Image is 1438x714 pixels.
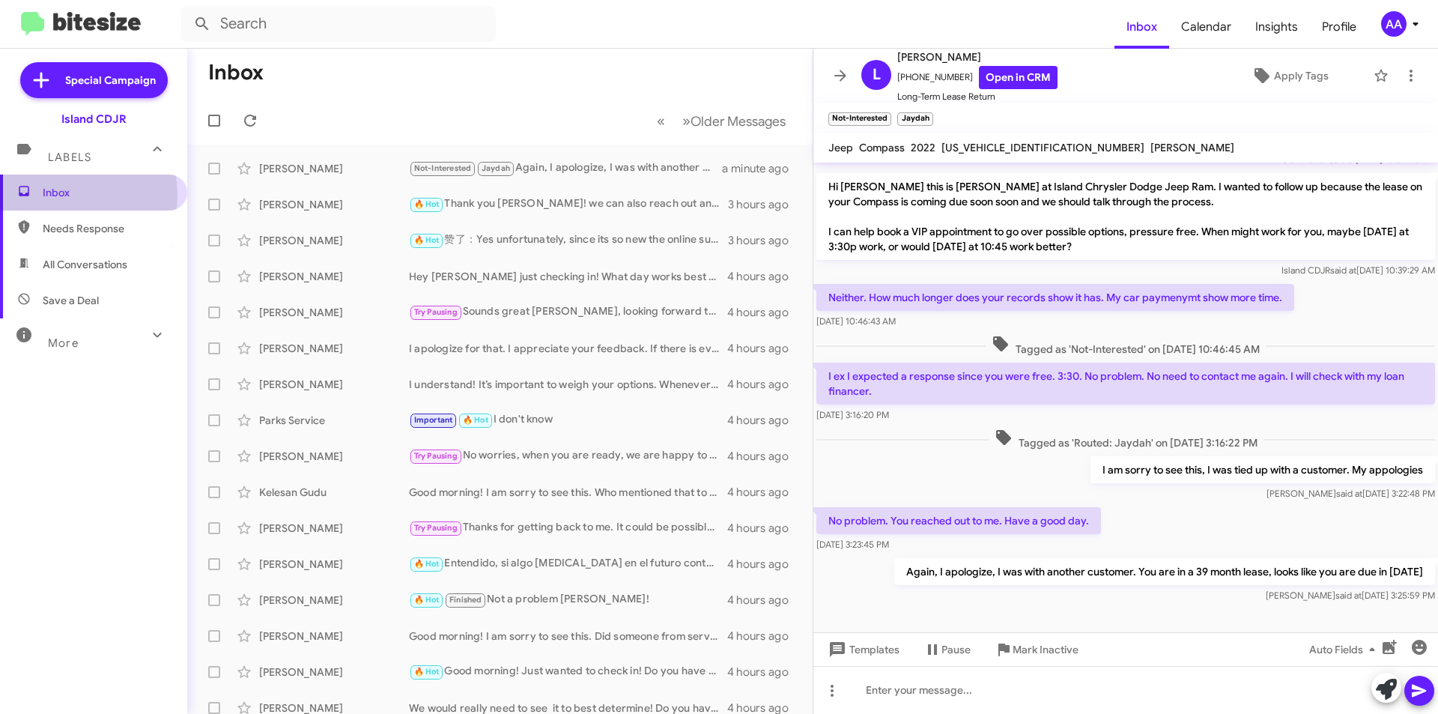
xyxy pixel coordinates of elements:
[482,163,510,173] span: Jaydah
[463,415,488,425] span: 🔥 Hot
[673,106,795,136] button: Next
[259,197,409,212] div: [PERSON_NAME]
[1013,636,1078,663] span: Mark Inactive
[259,593,409,608] div: [PERSON_NAME]
[873,63,881,87] span: L
[1297,636,1393,663] button: Auto Fields
[259,269,409,284] div: [PERSON_NAME]
[727,341,801,356] div: 4 hours ago
[828,141,853,154] span: Jeep
[414,559,440,569] span: 🔥 Hot
[816,409,889,420] span: [DATE] 3:16:20 PM
[1213,62,1366,89] button: Apply Tags
[682,112,691,130] span: »
[61,112,127,127] div: Island CDJR
[727,665,801,680] div: 4 hours ago
[20,62,168,98] a: Special Campaign
[897,89,1058,104] span: Long-Term Lease Return
[1114,5,1169,49] a: Inbox
[813,636,911,663] button: Templates
[409,269,727,284] div: Hey [PERSON_NAME] just checking in! What day works best for you to stop by and have an informatio...
[989,429,1263,450] span: Tagged as 'Routed: Jaydah' on [DATE] 3:16:22 PM
[727,269,801,284] div: 4 hours ago
[941,141,1144,154] span: [US_VEHICLE_IDENTIFICATION_NUMBER]
[414,163,472,173] span: Not-Interested
[414,595,440,605] span: 🔥 Hot
[259,665,409,680] div: [PERSON_NAME]
[409,232,728,249] div: 赞了：Yes unfortunately, since its so new the online survey might not register any value yet. Let me...
[409,555,727,572] div: Entendido, si algo [MEDICAL_DATA] en el futuro contactenos. Nos encantaria ganar su negocio
[414,199,440,209] span: 🔥 Hot
[727,485,801,500] div: 4 hours ago
[648,106,674,136] button: Previous
[816,507,1101,534] p: No problem. You reached out to me. Have a good day.
[816,284,1294,311] p: Neither. How much longer does your records show it has. My car paymenymt show more time.
[409,411,727,429] div: I don't know
[409,196,728,213] div: Thank you [PERSON_NAME]! we can also reach out another time when you are back from vacation
[828,112,891,126] small: Not-Interested
[409,591,727,608] div: Not a problem [PERSON_NAME]!
[894,558,1435,585] p: Again, I apologize, I was with another customer. You are in a 39 month lease, looks like you are ...
[1150,141,1234,154] span: [PERSON_NAME]
[983,636,1090,663] button: Mark Inactive
[897,66,1058,89] span: [PHONE_NUMBER]
[979,66,1058,89] a: Open in CRM
[1335,590,1362,601] span: said at
[727,305,801,320] div: 4 hours ago
[649,106,795,136] nav: Page navigation example
[897,48,1058,66] span: [PERSON_NAME]
[728,197,801,212] div: 3 hours ago
[727,629,801,644] div: 4 hours ago
[941,636,971,663] span: Pause
[727,413,801,428] div: 4 hours ago
[816,315,896,327] span: [DATE] 10:46:43 AM
[43,257,127,272] span: All Conversations
[409,519,727,536] div: Thanks for getting back to me. It could be possible that we can get you out early. We can set up ...
[911,141,935,154] span: 2022
[859,141,905,154] span: Compass
[1169,5,1243,49] a: Calendar
[722,161,801,176] div: a minute ago
[414,235,440,245] span: 🔥 Hot
[727,593,801,608] div: 4 hours ago
[727,449,801,464] div: 4 hours ago
[48,336,79,350] span: More
[181,6,496,42] input: Search
[65,73,156,88] span: Special Campaign
[816,539,889,550] span: [DATE] 3:23:45 PM
[825,636,899,663] span: Templates
[259,521,409,536] div: [PERSON_NAME]
[414,523,458,533] span: Try Pausing
[409,377,727,392] div: I understand! It’s important to weigh your options. Whenever you're ready, we can discuss how we ...
[259,341,409,356] div: [PERSON_NAME]
[1274,62,1329,89] span: Apply Tags
[259,161,409,176] div: [PERSON_NAME]
[259,449,409,464] div: [PERSON_NAME]
[414,451,458,461] span: Try Pausing
[1309,636,1381,663] span: Auto Fields
[727,377,801,392] div: 4 hours ago
[727,521,801,536] div: 4 hours ago
[1381,11,1407,37] div: AA
[409,160,722,177] div: Again, I apologize, I was with another customer. You are in a 39 month lease, looks like you are ...
[414,307,458,317] span: Try Pausing
[259,557,409,572] div: [PERSON_NAME]
[1310,5,1368,49] span: Profile
[409,629,727,644] div: Good morning! I am sorry to see this. Did someone from service reach out?
[259,377,409,392] div: [PERSON_NAME]
[1281,264,1435,276] span: Island CDJR [DATE] 10:39:29 AM
[1243,5,1310,49] a: Insights
[409,447,727,465] div: No worries, when you are ready, we are happy to help!
[1368,11,1422,37] button: AA
[43,185,170,200] span: Inbox
[409,341,727,356] div: I apologize for that. I appreciate your feedback. If there is every anything we can do to earn yo...
[1330,264,1356,276] span: said at
[911,636,983,663] button: Pause
[986,335,1266,357] span: Tagged as 'Not-Interested' on [DATE] 10:46:45 AM
[409,485,727,500] div: Good morning! I am sorry to see this. Who mentioned that to you?
[43,293,99,308] span: Save a Deal
[449,595,482,605] span: Finished
[259,629,409,644] div: [PERSON_NAME]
